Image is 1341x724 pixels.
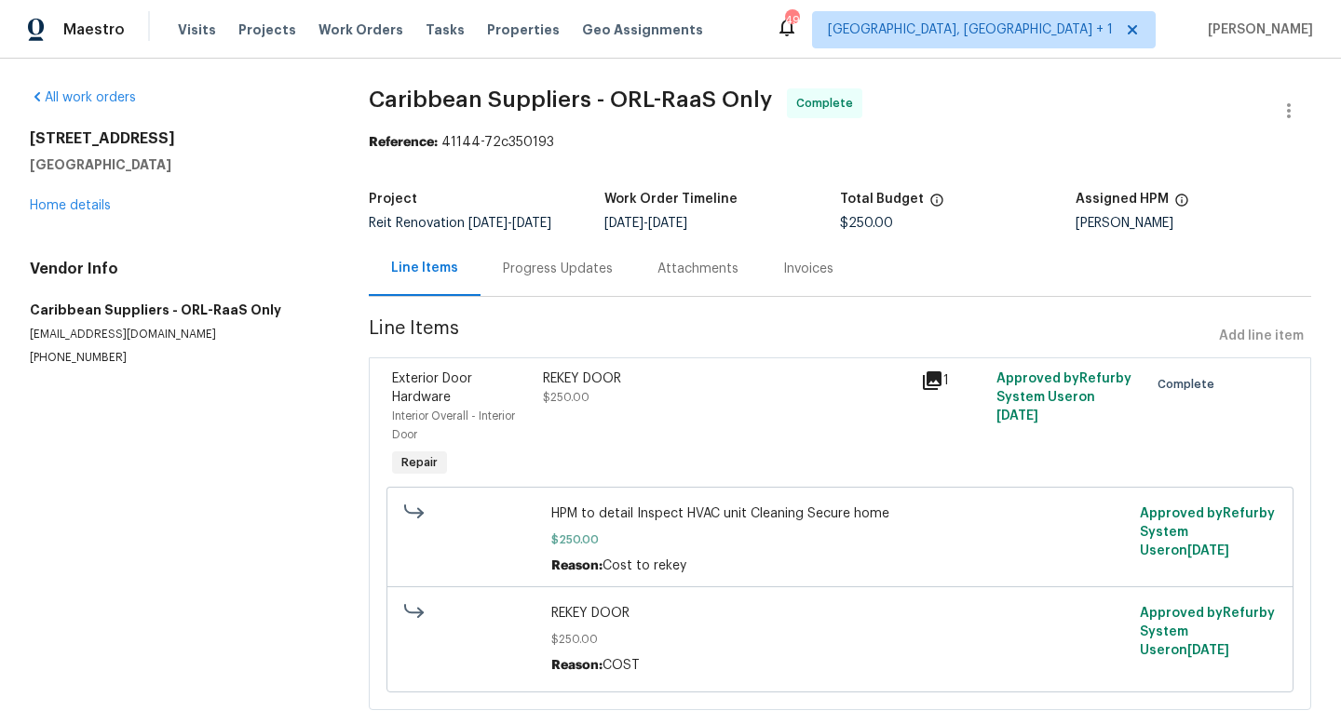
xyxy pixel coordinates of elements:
span: Reason: [551,659,603,672]
span: - [468,217,551,230]
p: [EMAIL_ADDRESS][DOMAIN_NAME] [30,327,324,342]
h5: Work Order Timeline [604,193,738,206]
span: Caribbean Suppliers - ORL-RaaS Only [369,88,772,111]
span: Properties [487,20,560,39]
span: Geo Assignments [582,20,703,39]
span: Reit Renovation [369,217,551,230]
span: Interior Overall - Interior Door [392,410,515,440]
span: Approved by Refurby System User on [996,372,1131,422]
h5: Project [369,193,417,206]
span: Line Items [369,319,1212,354]
span: [DATE] [468,217,508,230]
div: Line Items [391,259,458,277]
span: [DATE] [996,409,1038,422]
a: Home details [30,199,111,212]
p: [PHONE_NUMBER] [30,350,324,366]
h5: Caribbean Suppliers - ORL-RaaS Only [30,301,324,319]
span: Repair [394,453,445,472]
h4: Vendor Info [30,260,324,278]
span: Cost to rekey [603,559,686,572]
span: The total cost of line items that have been proposed by Opendoor. This sum includes line items th... [929,193,944,217]
span: Reason: [551,559,603,572]
span: [DATE] [648,217,687,230]
h5: Assigned HPM [1076,193,1169,206]
span: $250.00 [840,217,893,230]
span: Approved by Refurby System User on [1140,607,1275,657]
div: REKEY DOOR [543,369,910,388]
div: 49 [785,11,798,30]
div: Invoices [783,260,833,278]
b: Reference: [369,136,438,149]
span: [DATE] [512,217,551,230]
div: [PERSON_NAME] [1076,217,1311,230]
span: Complete [796,94,860,113]
span: COST [603,659,640,672]
div: 41144-72c350193 [369,133,1311,152]
span: $250.00 [551,630,1129,649]
span: Projects [238,20,296,39]
span: Work Orders [318,20,403,39]
span: Visits [178,20,216,39]
span: [PERSON_NAME] [1200,20,1313,39]
h5: [GEOGRAPHIC_DATA] [30,155,324,174]
span: $250.00 [551,530,1129,549]
div: 1 [921,369,985,392]
span: [DATE] [1187,644,1229,657]
span: [DATE] [604,217,643,230]
span: Exterior Door Hardware [392,372,472,404]
span: HPM to detail Inspect HVAC unit Cleaning Secure home [551,504,1129,523]
h2: [STREET_ADDRESS] [30,129,324,148]
span: $250.00 [543,392,589,403]
span: [DATE] [1187,544,1229,557]
span: The hpm assigned to this work order. [1174,193,1189,217]
span: Approved by Refurby System User on [1140,507,1275,557]
span: Tasks [426,23,465,36]
div: Attachments [657,260,738,278]
span: - [604,217,687,230]
a: All work orders [30,91,136,104]
span: REKEY DOOR [551,604,1129,623]
div: Progress Updates [503,260,613,278]
span: [GEOGRAPHIC_DATA], [GEOGRAPHIC_DATA] + 1 [828,20,1113,39]
span: Complete [1158,375,1222,394]
span: Maestro [63,20,125,39]
h5: Total Budget [840,193,924,206]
